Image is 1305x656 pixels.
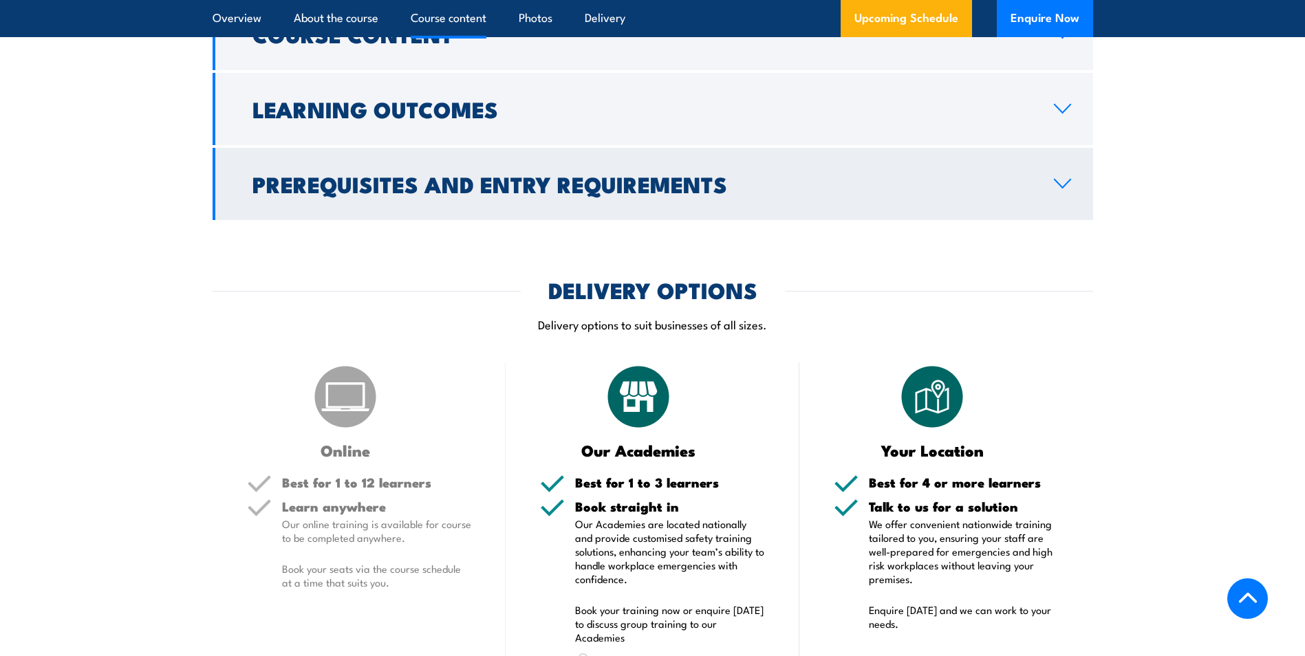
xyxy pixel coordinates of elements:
[213,148,1093,220] a: Prerequisites and Entry Requirements
[575,500,765,513] h5: Book straight in
[252,24,1032,43] h2: Course Content
[869,603,1059,631] p: Enquire [DATE] and we can work to your needs.
[869,476,1059,489] h5: Best for 4 or more learners
[282,517,472,545] p: Our online training is available for course to be completed anywhere.
[252,99,1032,118] h2: Learning Outcomes
[282,562,472,589] p: Book your seats via the course schedule at a time that suits you.
[575,603,765,644] p: Book your training now or enquire [DATE] to discuss group training to our Academies
[869,500,1059,513] h5: Talk to us for a solution
[834,442,1031,458] h3: Your Location
[213,316,1093,332] p: Delivery options to suit businesses of all sizes.
[282,500,472,513] h5: Learn anywhere
[575,476,765,489] h5: Best for 1 to 3 learners
[252,174,1032,193] h2: Prerequisites and Entry Requirements
[282,476,472,489] h5: Best for 1 to 12 learners
[548,280,757,299] h2: DELIVERY OPTIONS
[213,73,1093,145] a: Learning Outcomes
[247,442,444,458] h3: Online
[540,442,737,458] h3: Our Academies
[575,517,765,586] p: Our Academies are located nationally and provide customised safety training solutions, enhancing ...
[869,517,1059,586] p: We offer convenient nationwide training tailored to you, ensuring your staff are well-prepared fo...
